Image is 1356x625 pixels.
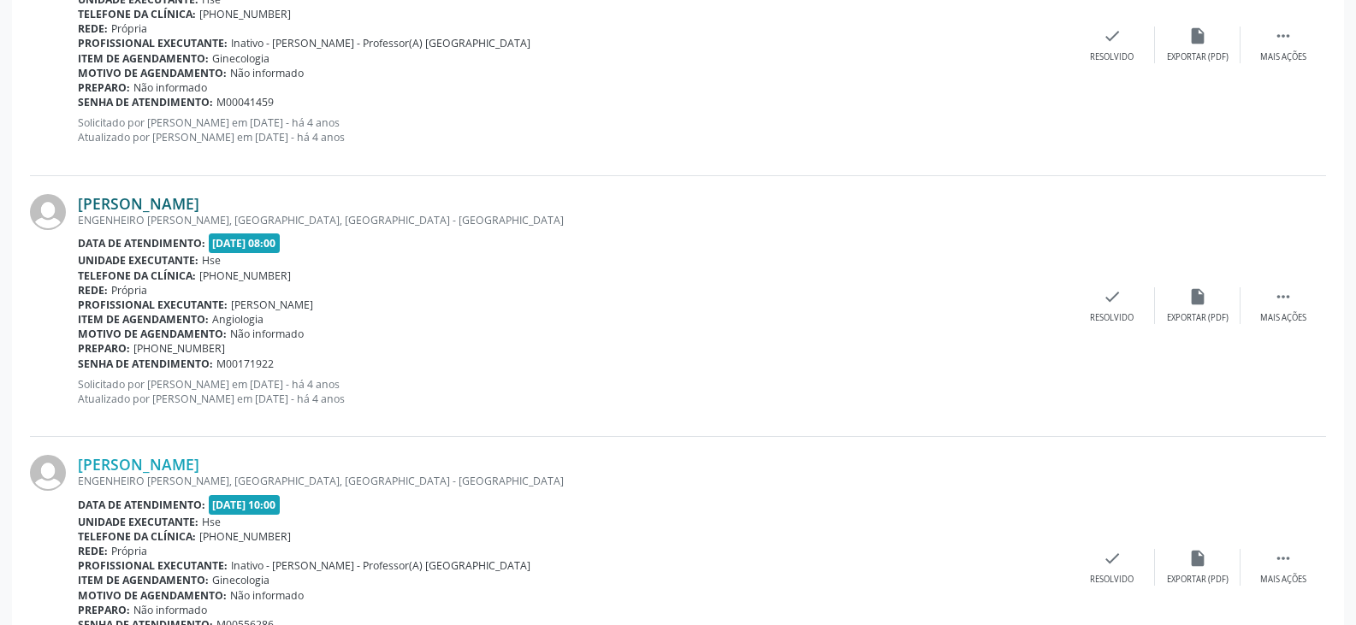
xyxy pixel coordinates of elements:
span: Própria [111,283,147,298]
div: Resolvido [1090,312,1134,324]
b: Item de agendamento: [78,51,209,66]
b: Rede: [78,544,108,558]
b: Senha de atendimento: [78,357,213,371]
span: Não informado [133,603,207,617]
img: img [30,455,66,491]
b: Senha de atendimento: [78,95,213,109]
b: Telefone da clínica: [78,7,196,21]
b: Telefone da clínica: [78,268,196,283]
b: Unidade executante: [78,253,198,268]
b: Motivo de agendamento: [78,327,227,341]
b: Item de agendamento: [78,312,209,327]
span: Ginecologia [212,51,269,66]
p: Solicitado por [PERSON_NAME] em [DATE] - há 4 anos Atualizado por [PERSON_NAME] em [DATE] - há 4 ... [78,115,1069,144]
span: [PHONE_NUMBER] [199,529,291,544]
span: Não informado [133,80,207,95]
b: Telefone da clínica: [78,529,196,544]
span: Inativo - [PERSON_NAME] - Professor(A) [GEOGRAPHIC_DATA] [231,558,530,573]
i: insert_drive_file [1188,287,1207,306]
i:  [1274,27,1293,45]
i:  [1274,287,1293,306]
b: Rede: [78,283,108,298]
span: Inativo - [PERSON_NAME] - Professor(A) [GEOGRAPHIC_DATA] [231,36,530,50]
span: Própria [111,21,147,36]
div: Resolvido [1090,574,1134,586]
span: Angiologia [212,312,264,327]
i: check [1103,549,1122,568]
b: Preparo: [78,341,130,356]
a: [PERSON_NAME] [78,194,199,213]
div: ENGENHEIRO [PERSON_NAME], [GEOGRAPHIC_DATA], [GEOGRAPHIC_DATA] - [GEOGRAPHIC_DATA] [78,213,1069,227]
div: Exportar (PDF) [1167,312,1229,324]
div: ENGENHEIRO [PERSON_NAME], [GEOGRAPHIC_DATA], [GEOGRAPHIC_DATA] - [GEOGRAPHIC_DATA] [78,474,1069,488]
b: Preparo: [78,603,130,617]
i:  [1274,549,1293,568]
a: [PERSON_NAME] [78,455,199,474]
b: Motivo de agendamento: [78,66,227,80]
div: Mais ações [1260,574,1306,586]
b: Data de atendimento: [78,498,205,512]
span: Hse [202,515,221,529]
span: Própria [111,544,147,558]
i: check [1103,287,1122,306]
b: Unidade executante: [78,515,198,529]
span: [PHONE_NUMBER] [133,341,225,356]
b: Item de agendamento: [78,573,209,587]
span: Ginecologia [212,573,269,587]
b: Data de atendimento: [78,236,205,251]
div: Exportar (PDF) [1167,51,1229,63]
i: insert_drive_file [1188,27,1207,45]
span: [DATE] 08:00 [209,233,281,253]
p: Solicitado por [PERSON_NAME] em [DATE] - há 4 anos Atualizado por [PERSON_NAME] em [DATE] - há 4 ... [78,377,1069,406]
span: Hse [202,253,221,268]
b: Profissional executante: [78,558,228,573]
div: Mais ações [1260,51,1306,63]
span: M00041459 [216,95,274,109]
span: Não informado [230,66,304,80]
b: Rede: [78,21,108,36]
div: Resolvido [1090,51,1134,63]
span: [PHONE_NUMBER] [199,7,291,21]
b: Profissional executante: [78,298,228,312]
img: img [30,194,66,230]
b: Motivo de agendamento: [78,588,227,603]
b: Preparo: [78,80,130,95]
i: insert_drive_file [1188,549,1207,568]
span: Não informado [230,327,304,341]
span: [DATE] 10:00 [209,495,281,515]
span: M00171922 [216,357,274,371]
div: Exportar (PDF) [1167,574,1229,586]
div: Mais ações [1260,312,1306,324]
i: check [1103,27,1122,45]
span: Não informado [230,588,304,603]
span: [PERSON_NAME] [231,298,313,312]
b: Profissional executante: [78,36,228,50]
span: [PHONE_NUMBER] [199,268,291,283]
